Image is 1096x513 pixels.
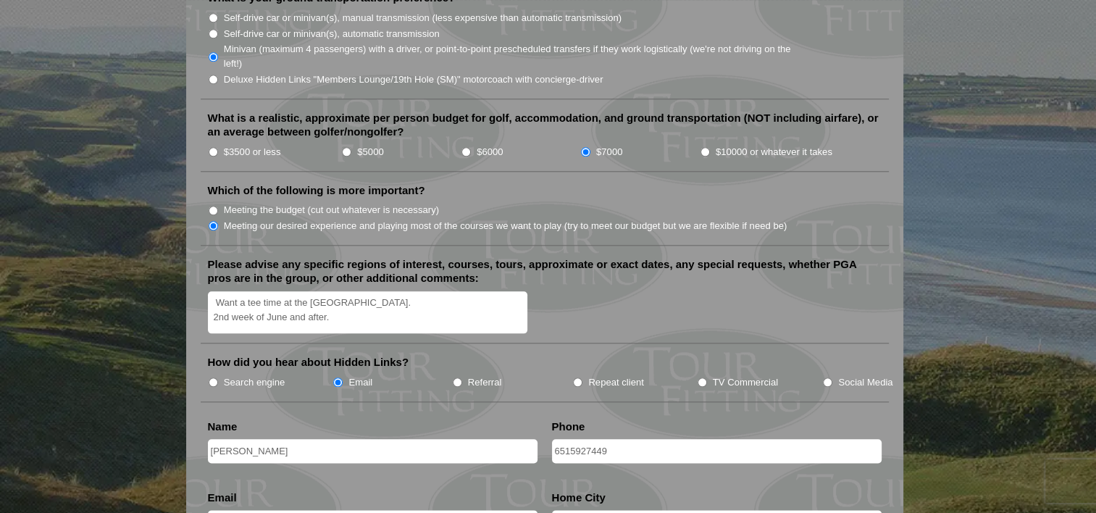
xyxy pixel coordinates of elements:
[208,355,409,370] label: How did you hear about Hidden Links?
[208,491,237,505] label: Email
[224,42,806,70] label: Minivan (maximum 4 passengers) with a driver, or point-to-point prescheduled transfers if they wo...
[224,11,622,25] label: Self-drive car or minivan(s), manual transmission (less expensive than automatic transmission)
[208,183,425,198] label: Which of the following is more important?
[224,145,281,159] label: $3500 or less
[552,491,606,505] label: Home City
[468,375,502,390] label: Referral
[588,375,644,390] label: Repeat client
[224,27,440,41] label: Self-drive car or minivan(s), automatic transmission
[596,145,622,159] label: $7000
[477,145,503,159] label: $6000
[716,145,832,159] label: $10000 or whatever it takes
[348,375,372,390] label: Email
[838,375,892,390] label: Social Media
[713,375,778,390] label: TV Commercial
[552,420,585,434] label: Phone
[224,219,787,233] label: Meeting our desired experience and playing most of the courses we want to play (try to meet our b...
[208,257,882,285] label: Please advise any specific regions of interest, courses, tours, approximate or exact dates, any s...
[224,375,285,390] label: Search engine
[224,72,603,87] label: Deluxe Hidden Links "Members Lounge/19th Hole (SM)" motorcoach with concierge-driver
[224,203,439,217] label: Meeting the budget (cut out whatever is necessary)
[208,111,882,139] label: What is a realistic, approximate per person budget for golf, accommodation, and ground transporta...
[357,145,383,159] label: $5000
[208,420,238,434] label: Name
